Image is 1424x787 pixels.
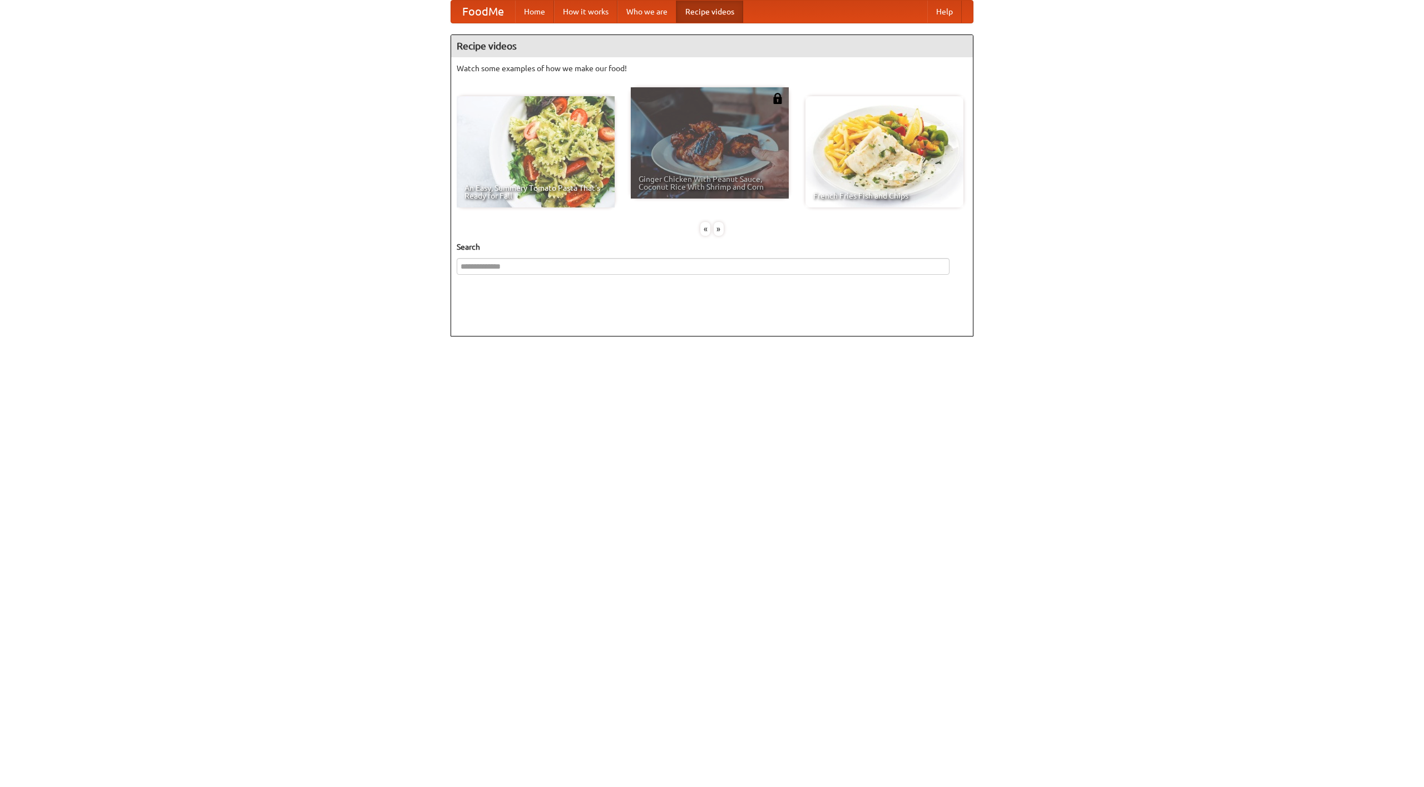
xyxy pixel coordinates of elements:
[457,63,967,74] p: Watch some examples of how we make our food!
[617,1,676,23] a: Who we are
[451,35,973,57] h4: Recipe videos
[451,1,515,23] a: FoodMe
[805,96,963,207] a: French Fries Fish and Chips
[714,222,724,236] div: »
[927,1,962,23] a: Help
[457,241,967,253] h5: Search
[457,96,615,207] a: An Easy, Summery Tomato Pasta That's Ready for Fall
[772,93,783,104] img: 483408.png
[515,1,554,23] a: Home
[813,192,956,200] span: French Fries Fish and Chips
[700,222,710,236] div: «
[554,1,617,23] a: How it works
[464,184,607,200] span: An Easy, Summery Tomato Pasta That's Ready for Fall
[676,1,743,23] a: Recipe videos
